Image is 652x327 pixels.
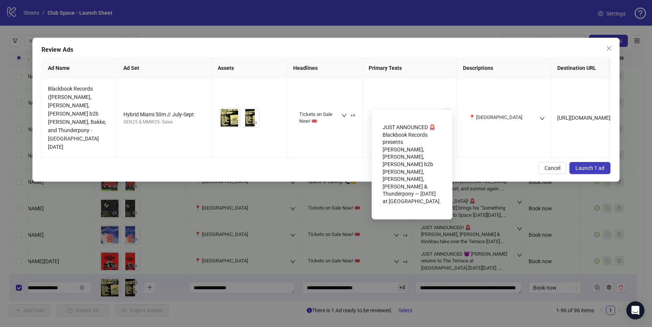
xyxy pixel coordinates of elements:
[232,120,237,125] span: eye
[351,113,355,118] span: +4
[626,301,644,319] div: Open Intercom Messenger
[569,162,610,174] button: Launch 1 ad
[538,162,566,174] button: Cancel
[338,111,358,120] button: +4
[250,118,259,127] button: Preview
[383,121,441,208] div: JUST ANNOUNCED 🚨 Blackbook Records presents [PERSON_NAME], [PERSON_NAME], [PERSON_NAME] b2b [PERS...
[287,58,363,79] th: Headlines
[603,42,615,54] button: Close
[606,45,612,51] span: close
[212,58,287,79] th: Assets
[48,86,106,150] span: Blackbook Records ([PERSON_NAME], [PERSON_NAME], [PERSON_NAME] b2b [PERSON_NAME], Bakke, and Thun...
[469,114,522,121] div: 📍 [GEOGRAPHIC_DATA]
[123,110,205,119] div: Hybrid Miami 50m // July-Sept
[540,116,545,121] span: down
[575,165,604,171] span: Launch 1 ad
[42,45,610,54] div: Review Ads
[544,165,560,171] span: Cancel
[220,108,239,127] img: Asset 1
[42,58,117,79] th: Ad Name
[230,118,239,127] button: Preview
[117,58,212,79] th: Ad Set
[123,119,205,126] div: GEN25 & MMW25- Sales
[252,120,257,125] span: eye
[363,58,457,79] th: Primary Texts
[457,58,551,79] th: Descriptions
[445,109,451,114] span: up
[557,115,610,121] span: [URL][DOMAIN_NAME]
[299,111,341,125] div: Tickets on Sale Now! 🎟️
[341,113,347,118] span: down
[551,58,647,79] th: Destination URL
[240,108,259,127] img: Asset 2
